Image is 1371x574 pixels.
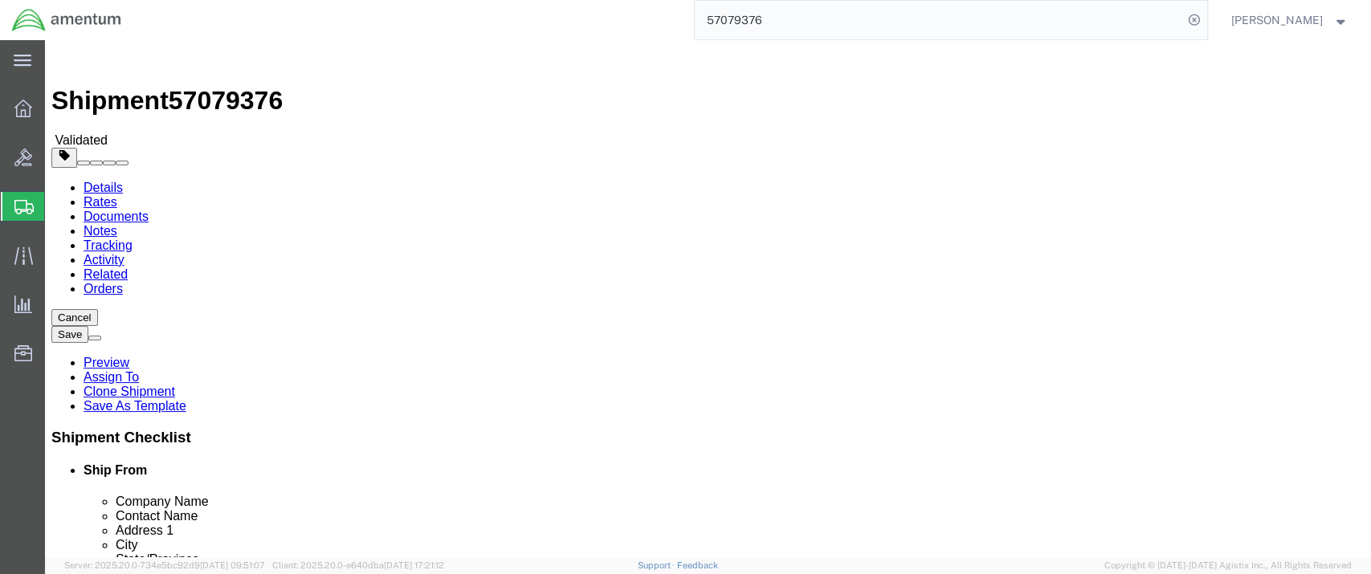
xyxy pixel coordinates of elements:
[1104,559,1352,572] span: Copyright © [DATE]-[DATE] Agistix Inc., All Rights Reserved
[677,560,718,570] a: Feedback
[64,560,265,570] span: Server: 2025.20.0-734e5bc92d9
[695,1,1183,39] input: Search for shipment number, reference number
[272,560,444,570] span: Client: 2025.20.0-e640dba
[45,40,1371,557] iframe: FS Legacy Container
[1230,10,1349,30] button: [PERSON_NAME]
[11,8,122,32] img: logo
[384,560,444,570] span: [DATE] 17:21:12
[200,560,265,570] span: [DATE] 09:51:07
[637,560,677,570] a: Support
[1231,11,1323,29] span: Sammuel Ball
